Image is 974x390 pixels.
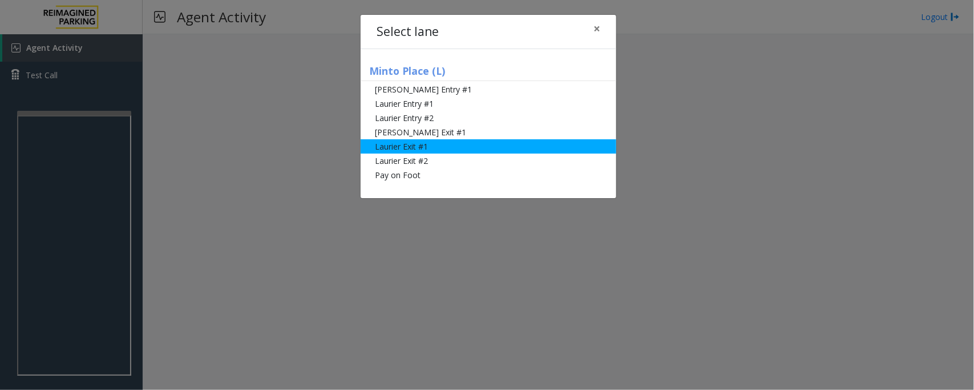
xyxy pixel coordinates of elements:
[361,139,616,154] li: Laurier Exit #1
[361,65,616,81] h5: Minto Place (L)
[361,97,616,111] li: Laurier Entry #1
[361,125,616,139] li: [PERSON_NAME] Exit #1
[593,21,600,37] span: ×
[361,82,616,97] li: [PERSON_NAME] Entry #1
[361,111,616,125] li: Laurier Entry #2
[361,154,616,168] li: Laurier Exit #2
[361,168,616,182] li: Pay on Foot
[377,23,439,41] h4: Select lane
[585,15,608,43] button: Close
